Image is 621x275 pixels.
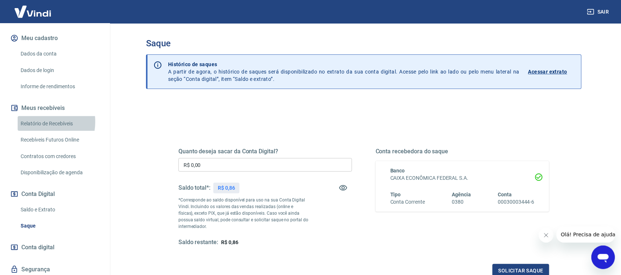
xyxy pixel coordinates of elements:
[221,239,238,245] span: R$ 0,86
[18,79,101,94] a: Informe de rendimentos
[21,242,54,253] span: Conta digital
[18,46,101,61] a: Dados da conta
[539,228,554,243] iframe: Fechar mensagem
[9,100,101,116] button: Meus recebíveis
[498,198,535,206] h6: 00030003444-6
[452,198,471,206] h6: 0380
[592,246,615,269] iframe: Botão para abrir a janela de mensagens
[390,198,425,206] h6: Conta Corrente
[376,148,549,155] h5: Conta recebedora do saque
[18,165,101,180] a: Disponibilização de agenda
[9,0,57,23] img: Vindi
[178,197,309,230] p: *Corresponde ao saldo disponível para uso na sua Conta Digital Vindi. Incluindo os valores das ve...
[146,38,582,49] h3: Saque
[18,202,101,217] a: Saldo e Extrato
[178,239,218,246] h5: Saldo restante:
[9,186,101,202] button: Conta Digital
[18,132,101,147] a: Recebíveis Futuros Online
[18,116,101,131] a: Relatório de Recebíveis
[586,5,612,19] button: Sair
[18,149,101,164] a: Contratos com credores
[9,239,101,256] a: Conta digital
[4,5,62,11] span: Olá! Precisa de ajuda?
[168,61,519,68] p: Histórico de saques
[178,148,352,155] h5: Quanto deseja sacar da Conta Digital?
[498,192,512,197] span: Conta
[390,174,535,182] h6: CAIXA ECONÔMICA FEDERAL S.A.
[528,68,567,75] p: Acessar extrato
[390,168,405,174] span: Banco
[18,218,101,233] a: Saque
[390,192,401,197] span: Tipo
[452,192,471,197] span: Agência
[18,63,101,78] a: Dados de login
[218,184,235,192] p: R$ 0,86
[9,30,101,46] button: Meu cadastro
[528,61,575,83] a: Acessar extrato
[168,61,519,83] p: A partir de agora, o histórico de saques será disponibilizado no extrato da sua conta digital. Ac...
[178,184,210,192] h5: Saldo total*:
[557,226,615,243] iframe: Mensagem da empresa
